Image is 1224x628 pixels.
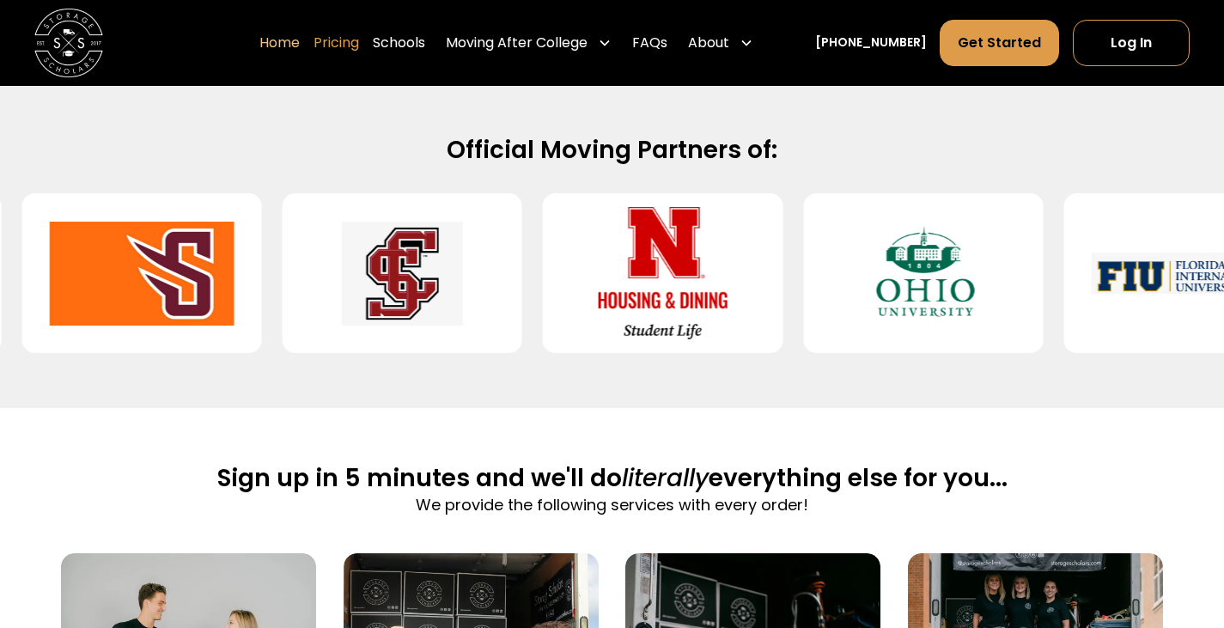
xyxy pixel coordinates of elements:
a: [PHONE_NUMBER] [815,34,927,52]
a: Home [259,19,300,67]
h2: Official Moving Partners of: [64,135,1161,166]
a: FAQs [632,19,667,67]
p: We provide the following services with every order! [217,494,1008,517]
img: Susquehanna University [49,207,234,339]
div: About [681,19,760,67]
div: Moving After College [446,33,588,53]
a: Log In [1073,20,1190,66]
a: Get Started [940,20,1059,66]
a: home [34,9,103,77]
div: Moving After College [439,19,618,67]
a: Schools [373,19,425,67]
img: Storage Scholars main logo [34,9,103,77]
h2: Sign up in 5 minutes and we'll do everything else for you... [217,463,1008,494]
span: literally [622,461,709,495]
img: University of Nebraska-Lincoln [570,207,756,339]
div: About [688,33,729,53]
img: Santa Clara University [310,207,496,339]
a: Pricing [314,19,359,67]
img: Ohio University [831,207,1016,339]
